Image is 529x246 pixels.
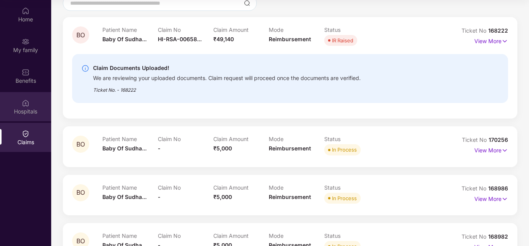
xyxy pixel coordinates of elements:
[102,232,158,239] p: Patient Name
[324,232,380,239] p: Status
[22,7,29,15] img: svg+xml;base64,PHN2ZyBpZD0iSG9tZSIgeG1sbnM9Imh0dHA6Ly93d3cudzMub3JnLzIwMDAvc3ZnIiB3aWR0aD0iMjAiIG...
[158,232,213,239] p: Claim No
[324,184,380,191] p: Status
[102,136,158,142] p: Patient Name
[269,36,311,42] span: Reimbursement
[324,136,380,142] p: Status
[332,146,357,154] div: In Process
[269,136,324,142] p: Mode
[76,32,85,38] span: BO
[213,145,232,152] span: ₹5,000
[213,136,269,142] p: Claim Amount
[158,36,202,42] span: HI-RSA-00658...
[22,130,29,138] img: svg+xml;base64,PHN2ZyBpZD0iQ2xhaW0iIHhtbG5zPSJodHRwOi8vd3d3LnczLm9yZy8yMDAwL3N2ZyIgd2lkdGg9IjIwIi...
[93,82,361,94] div: Ticket No. - 168222
[213,194,232,200] span: ₹5,000
[102,36,147,42] span: Baby Of Sudha...
[269,232,324,239] p: Mode
[93,63,361,73] div: Claim Documents Uploaded!
[102,26,158,33] p: Patient Name
[474,144,508,155] p: View More
[462,27,488,34] span: Ticket No
[332,37,353,44] div: IR Raised
[158,145,161,152] span: -
[213,232,269,239] p: Claim Amount
[93,73,361,82] div: We are reviewing your uploaded documents. Claim request will proceed once the documents are verif...
[76,189,85,196] span: BO
[269,194,311,200] span: Reimbursement
[462,136,489,143] span: Ticket No
[22,68,29,76] img: svg+xml;base64,PHN2ZyBpZD0iQmVuZWZpdHMiIHhtbG5zPSJodHRwOi8vd3d3LnczLm9yZy8yMDAwL3N2ZyIgd2lkdGg9Ij...
[102,194,147,200] span: Baby Of Sudha...
[488,27,508,34] span: 168222
[158,184,213,191] p: Claim No
[213,184,269,191] p: Claim Amount
[158,26,213,33] p: Claim No
[158,136,213,142] p: Claim No
[213,26,269,33] p: Claim Amount
[269,184,324,191] p: Mode
[488,185,508,192] span: 168986
[213,36,234,42] span: ₹49,140
[158,194,161,200] span: -
[102,145,147,152] span: Baby Of Sudha...
[332,194,357,202] div: In Process
[22,38,29,45] img: svg+xml;base64,PHN2ZyB3aWR0aD0iMjAiIGhlaWdodD0iMjAiIHZpZXdCb3g9IjAgMCAyMCAyMCIgZmlsbD0ibm9uZSIgeG...
[474,193,508,203] p: View More
[324,26,380,33] p: Status
[501,146,508,155] img: svg+xml;base64,PHN2ZyB4bWxucz0iaHR0cDovL3d3dy53My5vcmcvMjAwMC9zdmciIHdpZHRoPSIxNyIgaGVpZ2h0PSIxNy...
[76,238,85,244] span: BO
[501,37,508,45] img: svg+xml;base64,PHN2ZyB4bWxucz0iaHR0cDovL3d3dy53My5vcmcvMjAwMC9zdmciIHdpZHRoPSIxNyIgaGVpZ2h0PSIxNy...
[462,233,488,240] span: Ticket No
[489,136,508,143] span: 170256
[102,184,158,191] p: Patient Name
[81,65,89,72] img: svg+xml;base64,PHN2ZyBpZD0iSW5mby0yMHgyMCIgeG1sbnM9Imh0dHA6Ly93d3cudzMub3JnLzIwMDAvc3ZnIiB3aWR0aD...
[76,141,85,148] span: BO
[474,35,508,45] p: View More
[269,145,311,152] span: Reimbursement
[22,99,29,107] img: svg+xml;base64,PHN2ZyBpZD0iSG9zcGl0YWxzIiB4bWxucz0iaHR0cDovL3d3dy53My5vcmcvMjAwMC9zdmciIHdpZHRoPS...
[501,195,508,203] img: svg+xml;base64,PHN2ZyB4bWxucz0iaHR0cDovL3d3dy53My5vcmcvMjAwMC9zdmciIHdpZHRoPSIxNyIgaGVpZ2h0PSIxNy...
[488,233,508,240] span: 168982
[462,185,488,192] span: Ticket No
[269,26,324,33] p: Mode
